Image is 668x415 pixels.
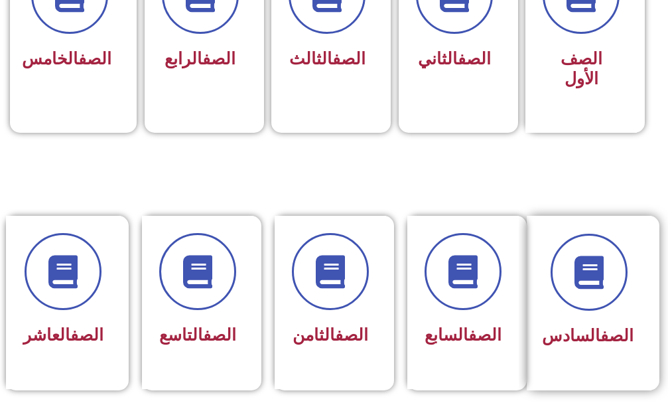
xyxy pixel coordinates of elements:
a: الصف [468,325,501,345]
a: الصف [78,49,111,68]
a: الصف [600,326,634,345]
span: السادس [542,326,634,345]
a: الصف [203,325,236,345]
span: التاسع [159,325,236,345]
span: العاشر [23,325,103,345]
span: السابع [425,325,501,345]
a: الصف [332,49,366,68]
a: الصف [335,325,368,345]
a: الصف [202,49,235,68]
a: الصف [458,49,491,68]
span: الخامس [22,49,111,68]
span: الثاني [418,49,491,68]
span: الثالث [289,49,366,68]
span: الثامن [293,325,368,345]
span: الصف الأول [561,49,602,88]
a: الصف [70,325,103,345]
span: الرابع [165,49,235,68]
